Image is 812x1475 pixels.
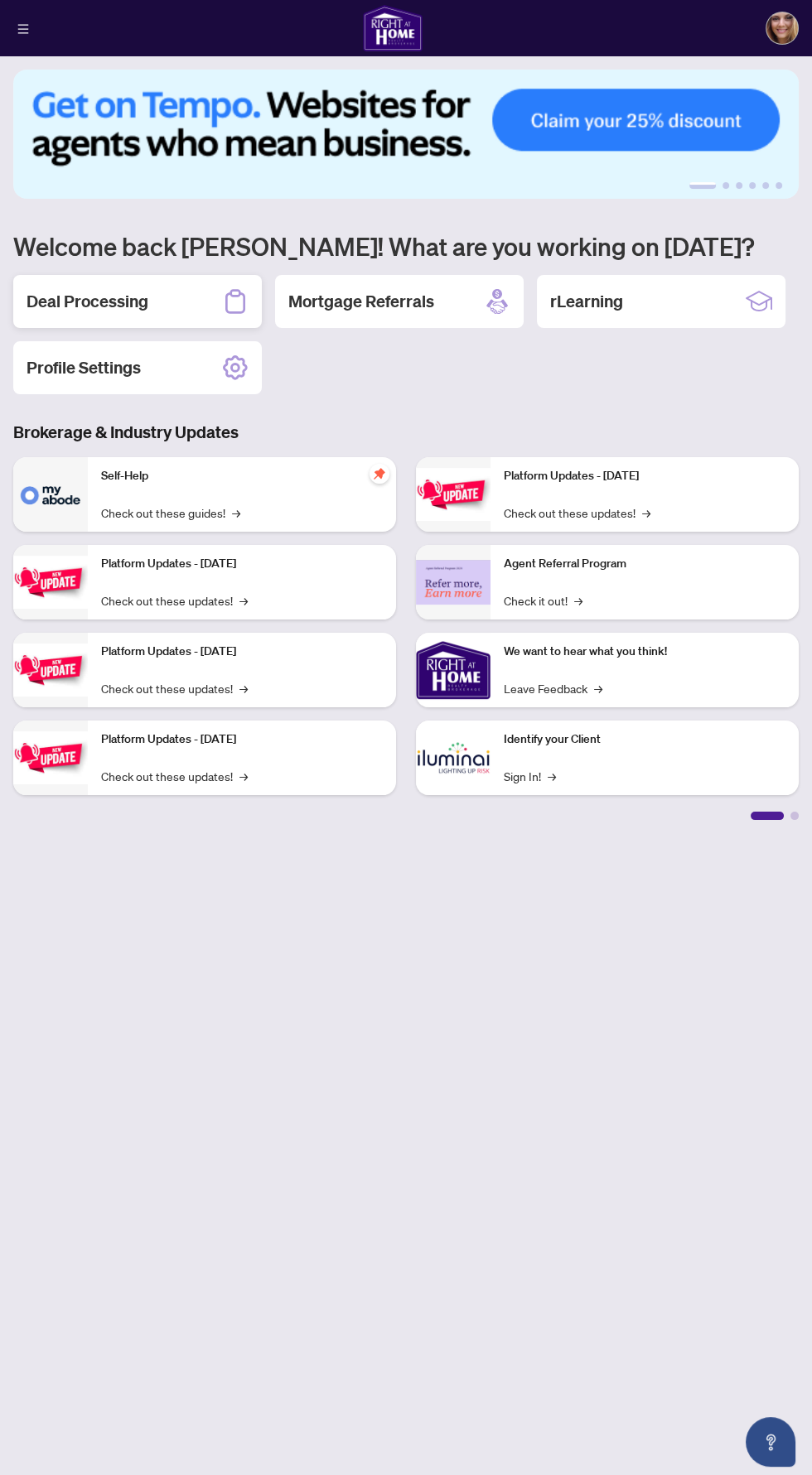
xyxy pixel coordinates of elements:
span: → [239,679,248,697]
a: Check out these updates!→ [504,504,650,522]
button: 4 [749,182,756,189]
h3: Brokerage & Industry Updates [13,421,799,444]
button: Open asap [746,1417,795,1467]
a: Check out these updates!→ [101,767,248,785]
h2: Profile Settings [27,356,141,379]
img: Profile Icon [766,12,798,44]
img: Platform Updates - July 21, 2025 [13,644,88,696]
p: Platform Updates - [DATE] [101,730,383,749]
a: Check it out!→ [504,591,582,610]
span: → [642,504,650,522]
a: Check out these guides!→ [101,504,240,522]
img: We want to hear what you think! [416,633,491,707]
span: → [239,591,248,610]
button: 6 [776,182,782,189]
button: 2 [723,182,729,189]
p: Platform Updates - [DATE] [504,467,785,485]
button: 1 [689,182,716,189]
img: Platform Updates - July 8, 2025 [13,731,88,783]
a: Leave Feedback→ [504,679,602,697]
img: Platform Updates - September 16, 2025 [13,556,88,608]
span: → [574,591,582,610]
img: Identify your Client [416,721,491,795]
p: Identify your Client [504,730,785,749]
span: menu [17,23,29,35]
p: Platform Updates - [DATE] [101,643,383,661]
p: We want to hear what you think! [504,643,785,661]
p: Agent Referral Program [504,555,785,573]
p: Self-Help [101,467,383,485]
span: pushpin [370,464,389,484]
span: → [594,679,602,697]
span: → [239,767,248,785]
img: Slide 0 [13,70,799,199]
a: Check out these updates!→ [101,591,248,610]
button: 3 [736,182,742,189]
span: → [232,504,240,522]
a: Sign In!→ [504,767,556,785]
img: logo [363,5,423,51]
img: Platform Updates - June 23, 2025 [416,468,491,520]
h1: Welcome back [PERSON_NAME]! What are you working on [DATE]? [13,230,799,262]
h2: Mortgage Referrals [288,290,434,313]
p: Platform Updates - [DATE] [101,555,383,573]
img: Self-Help [13,457,88,532]
h2: Deal Processing [27,290,148,313]
a: Check out these updates!→ [101,679,248,697]
img: Agent Referral Program [416,560,491,605]
button: 5 [762,182,769,189]
span: → [548,767,556,785]
h2: rLearning [550,290,623,313]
